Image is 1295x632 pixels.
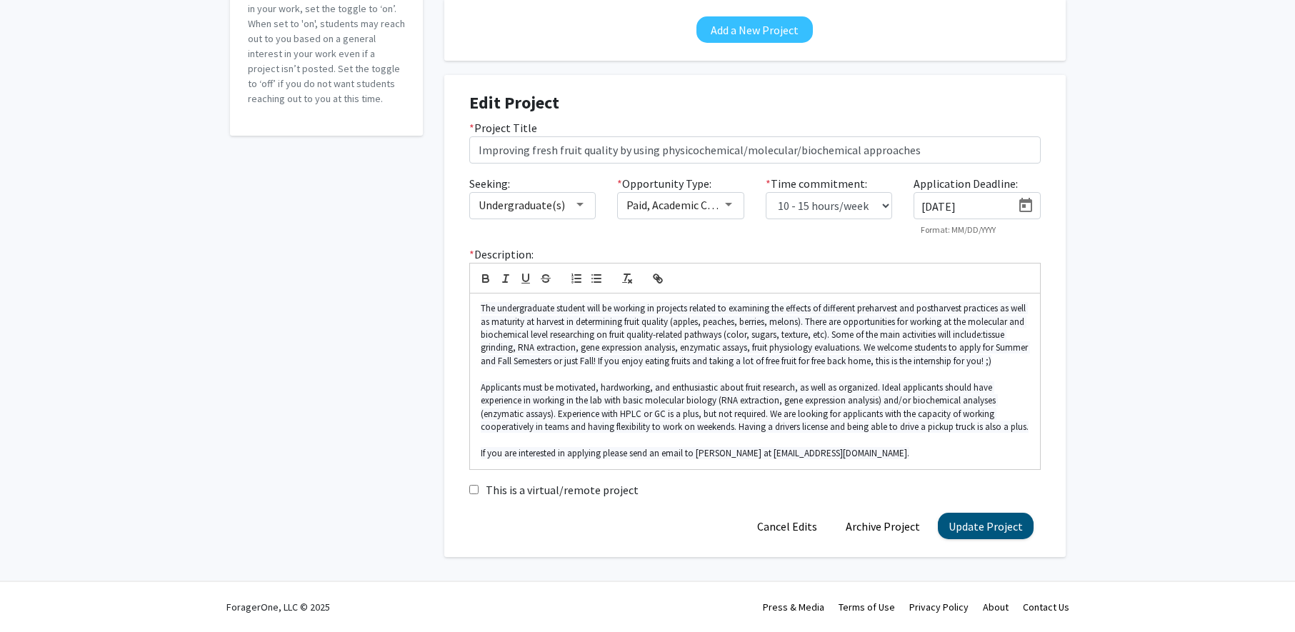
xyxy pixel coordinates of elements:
[481,302,1030,367] span: The undergraduate student will be working in projects related to examining the effects of differe...
[469,91,559,114] strong: Edit Project
[914,175,1018,192] label: Application Deadline:
[469,246,534,263] label: Description:
[226,582,330,632] div: ForagerOne, LLC © 2025
[486,481,639,498] label: This is a virtual/remote project
[469,175,510,192] label: Seeking:
[617,175,711,192] label: Opportunity Type:
[983,601,1009,613] a: About
[766,175,867,192] label: Time commitment:
[469,119,537,136] label: Project Title
[909,601,969,613] a: Privacy Policy
[1023,601,1069,613] a: Contact Us
[481,381,1029,433] span: Applicants must be motivated, hardworking, and enthusiastic about fruit research, as well as orga...
[626,198,731,212] span: Paid, Academic Credit
[481,447,909,459] span: If you are interested in applying please send an email to [PERSON_NAME] at [EMAIL_ADDRESS][DOMAIN...
[921,225,996,235] mat-hint: Format: MM/DD/YYYY
[11,568,61,621] iframe: Chat
[835,513,931,539] button: Archive Project
[479,198,565,212] span: Undergraduate(s)
[839,601,895,613] a: Terms of Use
[938,513,1034,539] button: Update Project
[696,16,813,43] button: Add a New Project
[763,601,824,613] a: Press & Media
[1011,193,1040,219] button: Open calendar
[746,513,828,539] button: Cancel Edits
